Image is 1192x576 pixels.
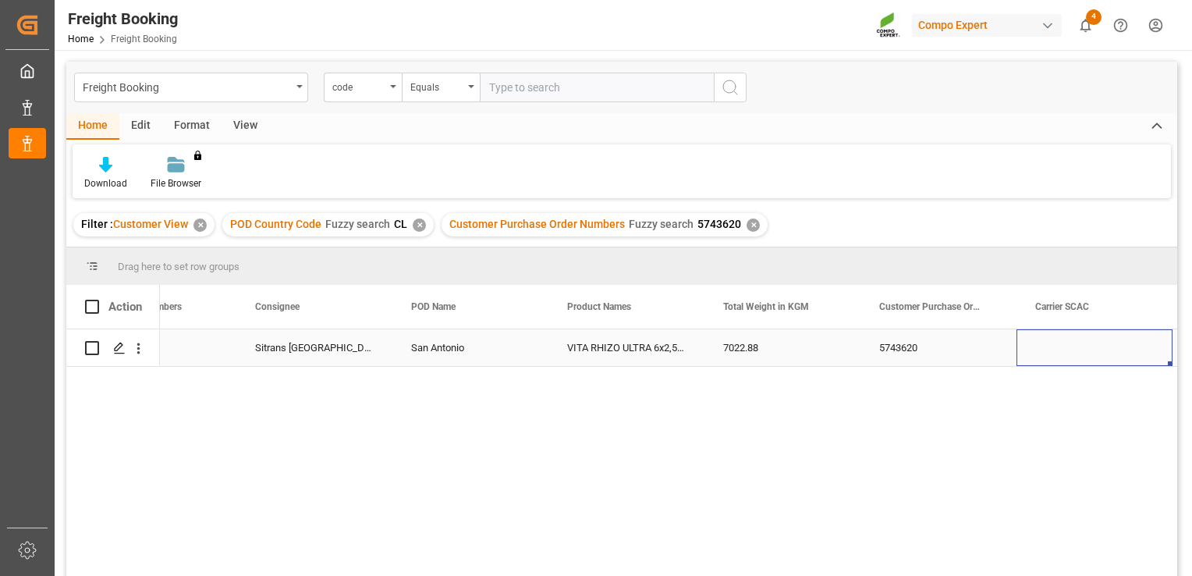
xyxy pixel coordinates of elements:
[108,300,142,314] div: Action
[411,301,456,312] span: POD Name
[723,301,809,312] span: Total Weight in KGM
[1103,8,1138,43] button: Help Center
[81,218,113,230] span: Filter :
[193,219,207,232] div: ✕
[480,73,714,102] input: Type to search
[394,218,407,230] span: CL
[413,219,426,232] div: ✕
[162,113,222,140] div: Format
[1035,301,1089,312] span: Carrier SCAC
[113,218,188,230] span: Customer View
[392,329,548,366] div: San Antonio
[876,12,901,39] img: Screenshot%202023-09-29%20at%2010.02.21.png_1712312052.png
[255,301,300,312] span: Consignee
[629,218,694,230] span: Fuzzy search
[912,10,1068,40] button: Compo Expert
[879,301,984,312] span: Customer Purchase Order Numbers
[1068,8,1103,43] button: show 4 new notifications
[449,218,625,230] span: Customer Purchase Order Numbers
[1086,9,1102,25] span: 4
[324,73,402,102] button: open menu
[714,73,747,102] button: search button
[66,113,119,140] div: Home
[704,329,860,366] div: 7022.88
[119,113,162,140] div: Edit
[410,76,463,94] div: Equals
[83,76,291,96] div: Freight Booking
[747,219,760,232] div: ✕
[68,34,94,44] a: Home
[68,7,178,30] div: Freight Booking
[912,14,1062,37] div: Compo Expert
[567,301,631,312] span: Product Names
[860,329,1016,366] div: 5743620
[66,329,160,367] div: Press SPACE to select this row.
[236,329,392,366] div: Sitrans [GEOGRAPHIC_DATA]
[230,218,321,230] span: POD Country Code
[332,76,385,94] div: code
[697,218,741,230] span: 5743620
[74,73,308,102] button: open menu
[402,73,480,102] button: open menu
[325,218,390,230] span: Fuzzy search
[222,113,269,140] div: View
[548,329,704,366] div: VITA RHIZO ULTRA 6x2,5L (x48) [PERSON_NAME] Rhizo Ultra 10L (x60) CL MTO
[118,261,239,272] span: Drag here to set row groups
[84,176,127,190] div: Download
